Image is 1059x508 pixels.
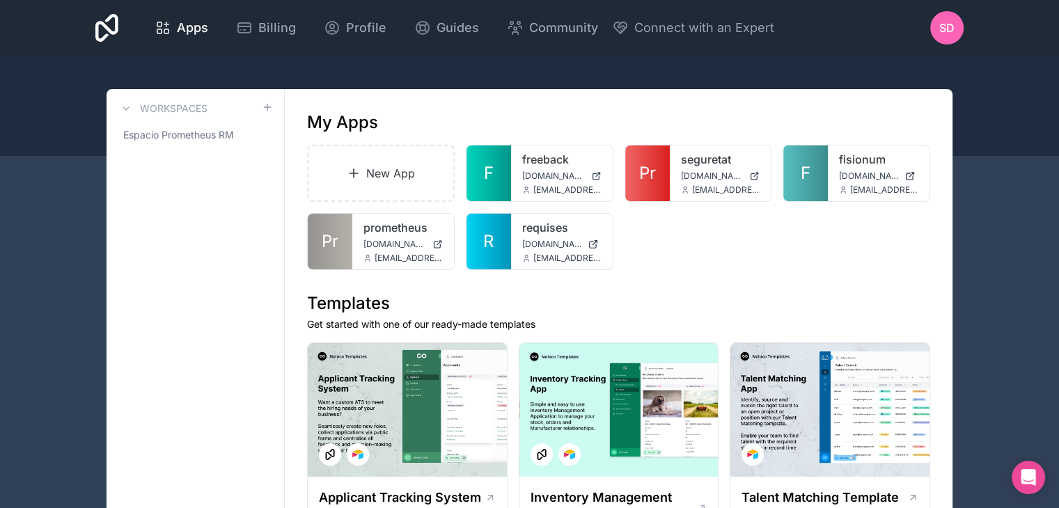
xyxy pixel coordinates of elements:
[313,13,398,43] a: Profile
[484,162,494,184] span: F
[307,145,455,202] a: New App
[625,145,670,201] a: Pr
[496,13,609,43] a: Community
[177,18,208,38] span: Apps
[839,151,918,168] a: fisionum
[839,170,918,182] a: [DOMAIN_NAME]
[307,317,930,331] p: Get started with one of our ready-made templates
[123,128,234,142] span: Espacio Prometheus RM
[850,184,918,196] span: [EMAIL_ADDRESS][DOMAIN_NAME]
[352,449,363,460] img: Airtable Logo
[522,239,582,250] span: [DOMAIN_NAME]
[319,488,481,507] h1: Applicant Tracking System
[564,449,575,460] img: Airtable Logo
[522,170,586,182] span: [DOMAIN_NAME]
[801,162,810,184] span: F
[225,13,307,43] a: Billing
[533,184,602,196] span: [EMAIL_ADDRESS][DOMAIN_NAME]
[612,18,774,38] button: Connect with an Expert
[1012,461,1045,494] div: Open Intercom Messenger
[522,219,602,236] a: requises
[363,239,427,250] span: [DOMAIN_NAME]
[466,145,511,201] a: F
[307,111,378,134] h1: My Apps
[308,214,352,269] a: Pr
[681,151,760,168] a: seguretat
[939,19,955,36] span: SD
[639,162,656,184] span: Pr
[681,170,744,182] span: [DOMAIN_NAME]
[437,18,479,38] span: Guides
[140,102,207,116] h3: Workspaces
[403,13,490,43] a: Guides
[322,230,338,253] span: Pr
[258,18,296,38] span: Billing
[522,239,602,250] a: [DOMAIN_NAME]
[483,230,494,253] span: R
[307,292,930,315] h1: Templates
[681,170,760,182] a: [DOMAIN_NAME]
[692,184,760,196] span: [EMAIL_ADDRESS][DOMAIN_NAME]
[522,170,602,182] a: [DOMAIN_NAME]
[742,488,899,507] h1: Talent Matching Template
[839,170,899,182] span: [DOMAIN_NAME]
[466,214,511,269] a: R
[375,253,443,264] span: [EMAIL_ADDRESS][DOMAIN_NAME]
[783,145,828,201] a: F
[529,18,598,38] span: Community
[118,122,273,148] a: Espacio Prometheus RM
[118,100,207,117] a: Workspaces
[533,253,602,264] span: [EMAIL_ADDRESS][DOMAIN_NAME]
[363,219,443,236] a: prometheus
[522,151,602,168] a: freeback
[346,18,386,38] span: Profile
[747,449,758,460] img: Airtable Logo
[634,18,774,38] span: Connect with an Expert
[363,239,443,250] a: [DOMAIN_NAME]
[143,13,219,43] a: Apps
